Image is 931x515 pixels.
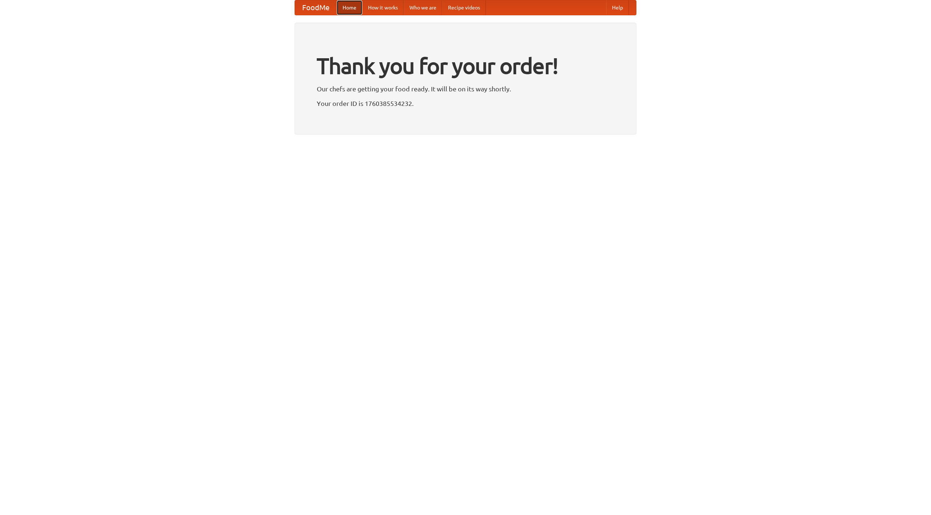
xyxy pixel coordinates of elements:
[442,0,486,15] a: Recipe videos
[404,0,442,15] a: Who we are
[606,0,629,15] a: Help
[362,0,404,15] a: How it works
[317,48,614,83] h1: Thank you for your order!
[337,0,362,15] a: Home
[295,0,337,15] a: FoodMe
[317,83,614,94] p: Our chefs are getting your food ready. It will be on its way shortly.
[317,98,614,109] p: Your order ID is 1760385534232.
